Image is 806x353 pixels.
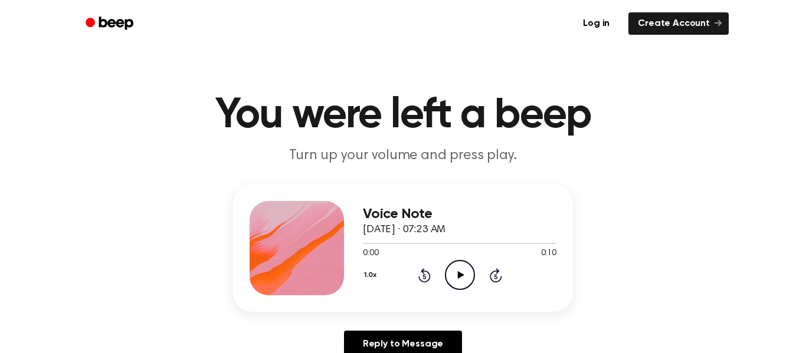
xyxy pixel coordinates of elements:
a: Beep [77,12,144,35]
span: 0:10 [541,248,556,260]
button: 1.0x [363,265,381,285]
a: Log in [571,10,621,37]
span: [DATE] · 07:23 AM [363,225,445,235]
p: Turn up your volume and press play. [176,146,630,166]
h3: Voice Note [363,206,556,222]
span: 0:00 [363,248,378,260]
h1: You were left a beep [101,94,705,137]
a: Create Account [628,12,729,35]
